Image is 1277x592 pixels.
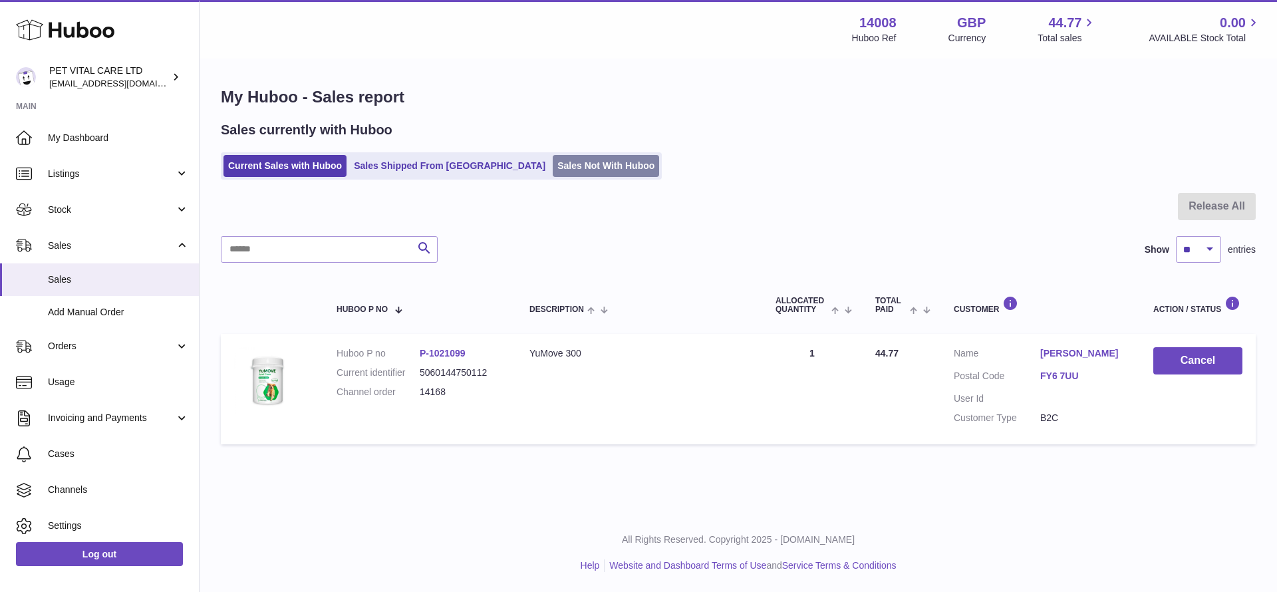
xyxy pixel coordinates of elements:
a: P-1021099 [420,348,466,359]
h2: Sales currently with Huboo [221,121,392,139]
div: Currency [948,32,986,45]
div: YuMove 300 [529,347,749,360]
button: Cancel [1153,347,1242,374]
span: Huboo P no [337,305,388,314]
a: Help [581,560,600,571]
span: Listings [48,168,175,180]
li: and [605,559,896,572]
span: [EMAIL_ADDRESS][DOMAIN_NAME] [49,78,196,88]
dd: 14168 [420,386,503,398]
span: Sales [48,239,175,252]
span: 44.77 [875,348,899,359]
div: Huboo Ref [852,32,897,45]
dt: Current identifier [337,367,420,379]
label: Show [1145,243,1169,256]
span: ALLOCATED Quantity [776,297,828,314]
a: Website and Dashboard Terms of Use [609,560,766,571]
span: Stock [48,204,175,216]
img: petvitalcare@gmail.com [16,67,36,87]
span: Add Manual Order [48,306,189,319]
dd: B2C [1040,412,1127,424]
strong: GBP [957,14,986,32]
span: AVAILABLE Stock Total [1149,32,1261,45]
a: Current Sales with Huboo [223,155,347,177]
dt: Channel order [337,386,420,398]
h1: My Huboo - Sales report [221,86,1256,108]
td: 1 [762,334,862,444]
span: Invoicing and Payments [48,412,175,424]
dt: Huboo P no [337,347,420,360]
span: 0.00 [1220,14,1246,32]
dd: 5060144750112 [420,367,503,379]
a: Sales Not With Huboo [553,155,659,177]
span: Orders [48,340,175,353]
span: Settings [48,519,189,532]
img: 1732006879.jpg [234,347,301,414]
span: Total paid [875,297,907,314]
a: Log out [16,542,183,566]
span: Usage [48,376,189,388]
a: Sales Shipped From [GEOGRAPHIC_DATA] [349,155,550,177]
span: Total sales [1038,32,1097,45]
p: All Rights Reserved. Copyright 2025 - [DOMAIN_NAME] [210,533,1266,546]
dt: User Id [954,392,1040,405]
span: entries [1228,243,1256,256]
dt: Postal Code [954,370,1040,386]
div: PET VITAL CARE LTD [49,65,169,90]
div: Action / Status [1153,296,1242,314]
span: Description [529,305,584,314]
a: 44.77 Total sales [1038,14,1097,45]
span: Sales [48,273,189,286]
a: Service Terms & Conditions [782,560,897,571]
div: Customer [954,296,1127,314]
dt: Name [954,347,1040,363]
a: FY6 7UU [1040,370,1127,382]
a: [PERSON_NAME] [1040,347,1127,360]
span: My Dashboard [48,132,189,144]
span: Channels [48,484,189,496]
strong: 14008 [859,14,897,32]
span: 44.77 [1048,14,1081,32]
a: 0.00 AVAILABLE Stock Total [1149,14,1261,45]
dt: Customer Type [954,412,1040,424]
span: Cases [48,448,189,460]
